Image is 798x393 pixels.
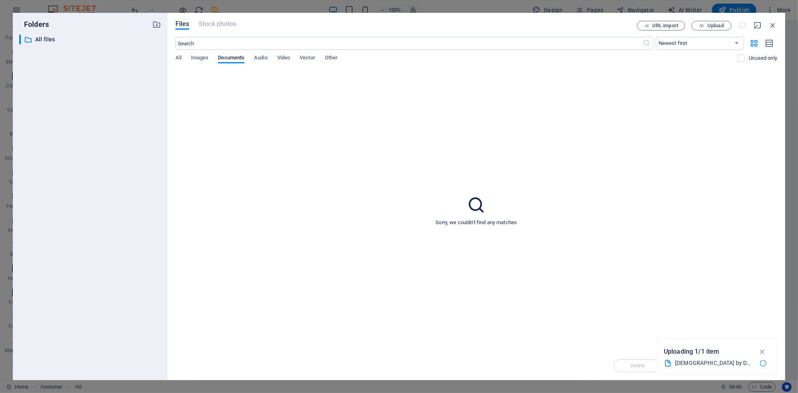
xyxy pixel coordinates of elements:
p: All files [35,35,146,44]
p: Displays only files that are not in use on the website. Files added during this session can still... [749,55,777,62]
span: Files [175,19,189,29]
button: URL import [637,21,685,30]
span: Upload [707,23,724,28]
span: Audio [254,53,267,64]
span: All [175,53,181,64]
button: Upload [691,21,731,30]
div: [DEMOGRAPHIC_DATA] by DCPL.pdf [675,359,754,368]
p: Sorry, we couldn't find any matches [435,219,517,226]
span: URL import [652,23,678,28]
i: Close [768,21,777,30]
span: Documents [218,53,244,64]
div: ​ [19,34,21,45]
span: Other [325,53,338,64]
i: Create new folder [152,20,161,29]
p: Uploading 1/1 item [664,346,719,357]
i: Minimize [753,21,762,30]
span: This file type is not supported by this element [199,19,236,29]
span: Video [277,53,290,64]
span: Images [191,53,209,64]
span: Vector [300,53,315,64]
p: Folders [19,19,49,30]
input: Search [175,37,643,50]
